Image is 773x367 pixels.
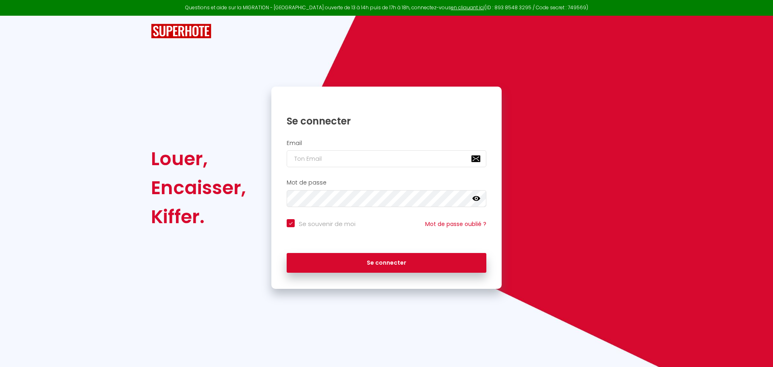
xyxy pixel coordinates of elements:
button: Se connecter [287,253,486,273]
div: Kiffer. [151,202,246,231]
h2: Mot de passe [287,179,486,186]
a: Mot de passe oublié ? [425,220,486,228]
div: Louer, [151,144,246,173]
input: Ton Email [287,150,486,167]
h2: Email [287,140,486,147]
div: Encaisser, [151,173,246,202]
a: en cliquant ici [451,4,484,11]
h1: Se connecter [287,115,486,127]
img: SuperHote logo [151,24,211,39]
